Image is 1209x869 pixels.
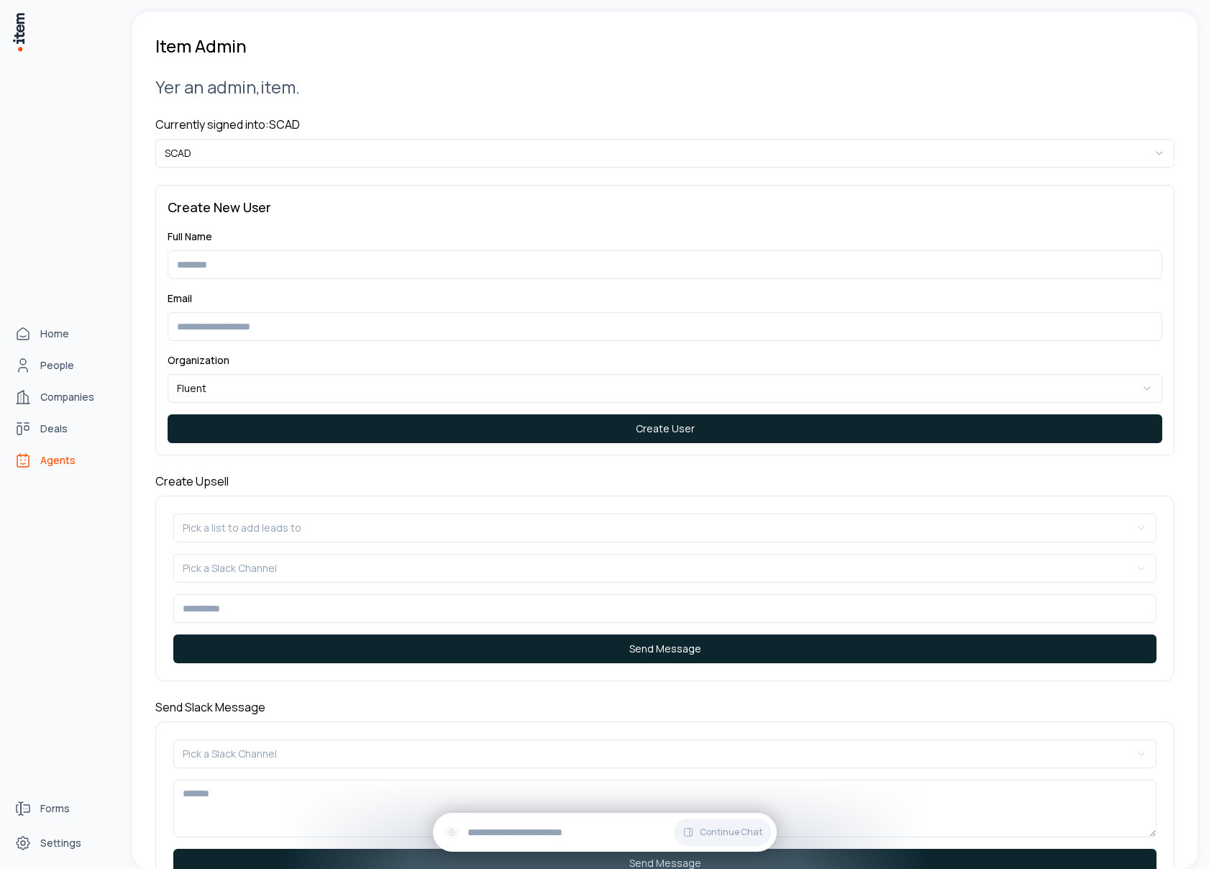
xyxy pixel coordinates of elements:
h1: Item Admin [155,35,247,58]
span: People [40,358,74,373]
a: People [9,351,118,380]
label: Email [168,291,192,305]
button: Continue Chat [674,819,771,846]
a: Companies [9,383,118,411]
h4: Currently signed into: SCAD [155,116,1174,133]
h2: Yer an admin, item . [155,75,1174,99]
a: Forms [9,794,118,823]
span: Settings [40,836,81,850]
div: Continue Chat [433,813,777,852]
img: Item Brain Logo [12,12,26,53]
h4: Create Upsell [155,473,1174,490]
a: Settings [9,829,118,857]
h3: Create New User [168,197,1162,217]
button: Create User [168,414,1162,443]
span: Continue Chat [700,827,762,838]
span: Forms [40,801,70,816]
a: Home [9,319,118,348]
a: Deals [9,414,118,443]
h4: Send Slack Message [155,699,1174,716]
span: Companies [40,390,94,404]
a: Agents [9,446,118,475]
span: Deals [40,422,68,436]
label: Organization [168,353,229,367]
button: Send Message [173,634,1156,663]
label: Full Name [168,229,212,243]
span: Agents [40,453,76,468]
span: Home [40,327,69,341]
